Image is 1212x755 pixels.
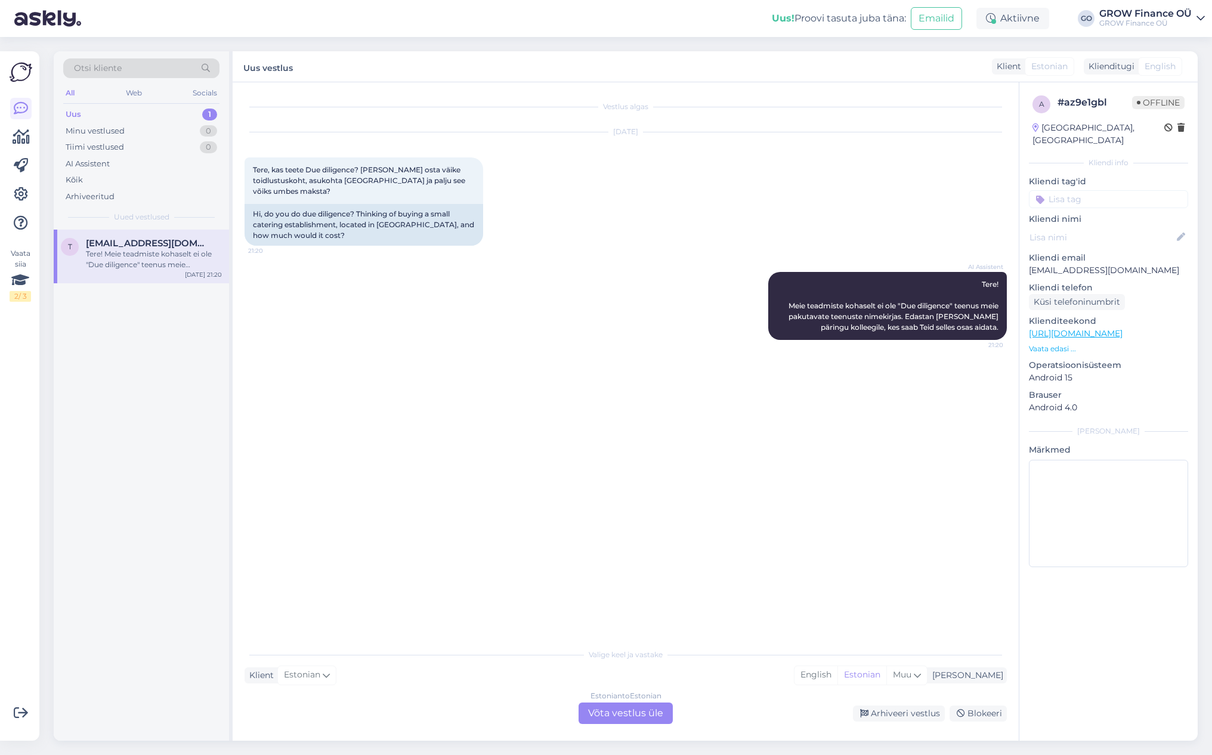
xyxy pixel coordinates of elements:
[1029,344,1188,354] p: Vaata edasi ...
[114,212,169,222] span: Uued vestlused
[893,669,911,680] span: Muu
[1099,9,1205,28] a: GROW Finance OÜGROW Finance OÜ
[1029,281,1188,294] p: Kliendi telefon
[1029,372,1188,384] p: Android 15
[66,158,110,170] div: AI Assistent
[200,125,217,137] div: 0
[1032,122,1164,147] div: [GEOGRAPHIC_DATA], [GEOGRAPHIC_DATA]
[959,341,1003,349] span: 21:20
[853,706,945,722] div: Arhiveeri vestlus
[579,703,673,724] div: Võta vestlus üle
[190,85,219,101] div: Socials
[959,262,1003,271] span: AI Assistent
[1099,9,1192,18] div: GROW Finance OÜ
[1039,100,1044,109] span: a
[68,242,72,251] span: t
[245,101,1007,112] div: Vestlus algas
[253,165,467,196] span: Tere, kas teete Due diligence? [PERSON_NAME] osta väike toidlustuskoht, asukohta [GEOGRAPHIC_DATA...
[1029,231,1174,244] input: Lisa nimi
[74,62,122,75] span: Otsi kliente
[976,8,1049,29] div: Aktiivne
[1145,60,1176,73] span: English
[772,11,906,26] div: Proovi tasuta juba täna:
[1058,95,1132,110] div: # az9e1gbl
[200,141,217,153] div: 0
[1029,264,1188,277] p: [EMAIL_ADDRESS][DOMAIN_NAME]
[1029,401,1188,414] p: Android 4.0
[927,669,1003,682] div: [PERSON_NAME]
[63,85,77,101] div: All
[772,13,794,24] b: Uus!
[10,248,31,302] div: Vaata siia
[245,669,274,682] div: Klient
[10,291,31,302] div: 2 / 3
[992,60,1021,73] div: Klient
[185,270,222,279] div: [DATE] 21:20
[1099,18,1192,28] div: GROW Finance OÜ
[950,706,1007,722] div: Blokeeri
[66,191,115,203] div: Arhiveeritud
[590,691,661,701] div: Estonian to Estonian
[245,126,1007,137] div: [DATE]
[837,666,886,684] div: Estonian
[202,109,217,120] div: 1
[1029,190,1188,208] input: Lisa tag
[1029,315,1188,327] p: Klienditeekond
[1031,60,1068,73] span: Estonian
[243,58,293,75] label: Uus vestlus
[284,669,320,682] span: Estonian
[66,109,81,120] div: Uus
[1029,389,1188,401] p: Brauser
[248,246,293,255] span: 21:20
[1029,426,1188,437] div: [PERSON_NAME]
[1029,444,1188,456] p: Märkmed
[86,249,222,270] div: Tere! Meie teadmiste kohaselt ei ole "Due diligence" teenus meie pakutavate teenuste nimekirjas. ...
[1029,294,1125,310] div: Küsi telefoninumbrit
[1029,252,1188,264] p: Kliendi email
[789,280,1000,332] span: Tere! Meie teadmiste kohaselt ei ole "Due diligence" teenus meie pakutavate teenuste nimekirjas. ...
[911,7,962,30] button: Emailid
[794,666,837,684] div: English
[10,61,32,83] img: Askly Logo
[1084,60,1134,73] div: Klienditugi
[1029,213,1188,225] p: Kliendi nimi
[1029,157,1188,168] div: Kliendi info
[123,85,144,101] div: Web
[66,174,83,186] div: Kõik
[1029,175,1188,188] p: Kliendi tag'id
[1029,328,1123,339] a: [URL][DOMAIN_NAME]
[66,125,125,137] div: Minu vestlused
[245,204,483,246] div: Hi, do you do due diligence? Thinking of buying a small catering establishment, located in [GEOGR...
[1132,96,1185,109] span: Offline
[1029,359,1188,372] p: Operatsioonisüsteem
[66,141,124,153] div: Tiimi vestlused
[245,649,1007,660] div: Valige keel ja vastake
[1078,10,1094,27] div: GO
[86,238,210,249] span: teeleraja998@gmail.com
